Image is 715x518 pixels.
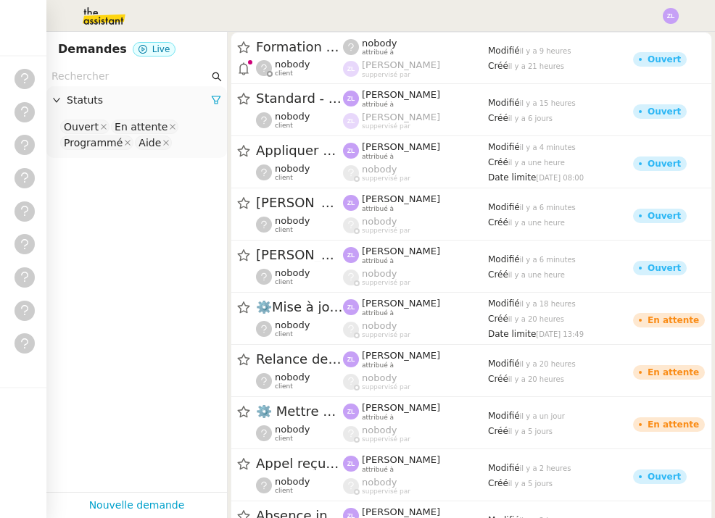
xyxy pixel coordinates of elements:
app-user-label: suppervisé par [343,268,488,287]
span: [PERSON_NAME] [362,89,440,100]
app-user-label: suppervisé par [343,216,488,235]
span: nobody [362,164,397,175]
span: il y a 4 minutes [520,143,576,151]
span: client [275,330,293,338]
span: attribué à [362,49,394,57]
span: Créé [488,61,508,71]
span: Modifié [488,202,520,212]
app-user-label: suppervisé par [343,425,488,443]
span: il y a une heure [508,219,565,227]
span: il y a 6 jours [508,114,553,122]
span: il y a 9 heures [520,47,571,55]
span: nobody [275,215,310,226]
span: il y a 18 heures [520,300,576,308]
span: il y a un jour [520,412,565,420]
nz-page-header-title: Demandes [58,39,127,59]
app-user-detailed-label: client [256,111,343,130]
span: client [275,383,293,390]
span: client [275,487,293,495]
app-user-label: attribué à [343,402,488,421]
span: il y a 20 heures [520,360,576,368]
app-user-detailed-label: client [256,215,343,234]
app-user-label: suppervisé par [343,320,488,339]
span: client [275,435,293,443]
app-user-label: attribué à [343,246,488,264]
span: [PERSON_NAME] [362,506,440,517]
span: attribué à [362,153,394,161]
span: [PERSON_NAME] [362,112,440,122]
span: [PERSON_NAME] [362,141,440,152]
span: attribué à [362,466,394,474]
app-user-label: attribué à [343,454,488,473]
span: suppervisé par [362,175,410,183]
div: En attente [648,368,699,377]
span: Modifié [488,46,520,56]
span: nobody [275,319,310,330]
div: Aide [139,136,161,149]
span: Créé [488,374,508,384]
img: svg [343,61,359,77]
span: Modifié [488,254,520,264]
nz-select-item: Programmé [60,135,133,150]
span: suppervisé par [362,383,410,391]
span: Modifié [488,463,520,473]
span: suppervisé par [362,279,410,287]
span: nobody [362,320,397,331]
span: Date limite [488,172,536,183]
span: Modifié [488,298,520,309]
span: nobody [275,267,310,278]
div: Ouvert [648,472,681,481]
span: Créé [488,113,508,123]
div: Ouvert [648,107,681,116]
a: Nouvelle demande [89,497,185,514]
img: svg [343,91,359,106]
span: il y a 15 heures [520,99,576,107]
div: Ouvert [648,55,681,64]
app-user-label: suppervisé par [343,112,488,130]
span: nobody [362,216,397,227]
app-user-label: attribué à [343,141,488,160]
app-user-label: suppervisé par [343,372,488,391]
span: [PERSON_NAME] [362,193,440,204]
div: Ouvert [648,212,681,220]
span: Créé [488,270,508,280]
app-user-label: attribué à [343,89,488,108]
nz-select-item: Ouvert [60,120,109,134]
span: il y a une heure [508,271,565,279]
img: svg [343,351,359,367]
span: client [275,226,293,234]
span: Créé [488,217,508,227]
div: En attente [115,120,168,133]
span: il y a 21 heures [508,62,564,70]
span: suppervisé par [362,122,410,130]
div: Ouvert [64,120,99,133]
span: il y a 2 heures [520,464,571,472]
span: [PERSON_NAME] [362,402,440,413]
app-user-detailed-label: client [256,163,343,182]
span: suppervisé par [362,331,410,339]
span: attribué à [362,205,394,213]
span: nobody [362,372,397,383]
app-user-detailed-label: client [256,59,343,78]
div: En attente [648,420,699,429]
app-user-detailed-label: client [256,267,343,286]
img: svg [343,143,359,159]
span: Appliquer nouvelles consignes tickets & devis [256,144,343,157]
span: Créé [488,314,508,324]
span: suppervisé par [362,227,410,235]
span: nobody [362,477,397,488]
div: En attente [648,316,699,325]
div: Ouvert [648,264,681,272]
span: Standard - Gestion des appels entrants - octobre 2025 [256,92,343,105]
span: [PERSON_NAME] [362,350,440,361]
span: suppervisé par [362,71,410,79]
span: Créé [488,478,508,488]
img: svg [343,113,359,129]
img: svg [343,299,359,315]
span: ⚙️ Mettre à jour la procédure d'appel [256,405,343,418]
nz-select-item: Aide [135,135,172,150]
span: Appel reçu - [PERSON_NAME] [256,457,343,470]
img: svg [343,195,359,211]
span: [PERSON_NAME] [362,59,440,70]
img: svg [343,247,359,263]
